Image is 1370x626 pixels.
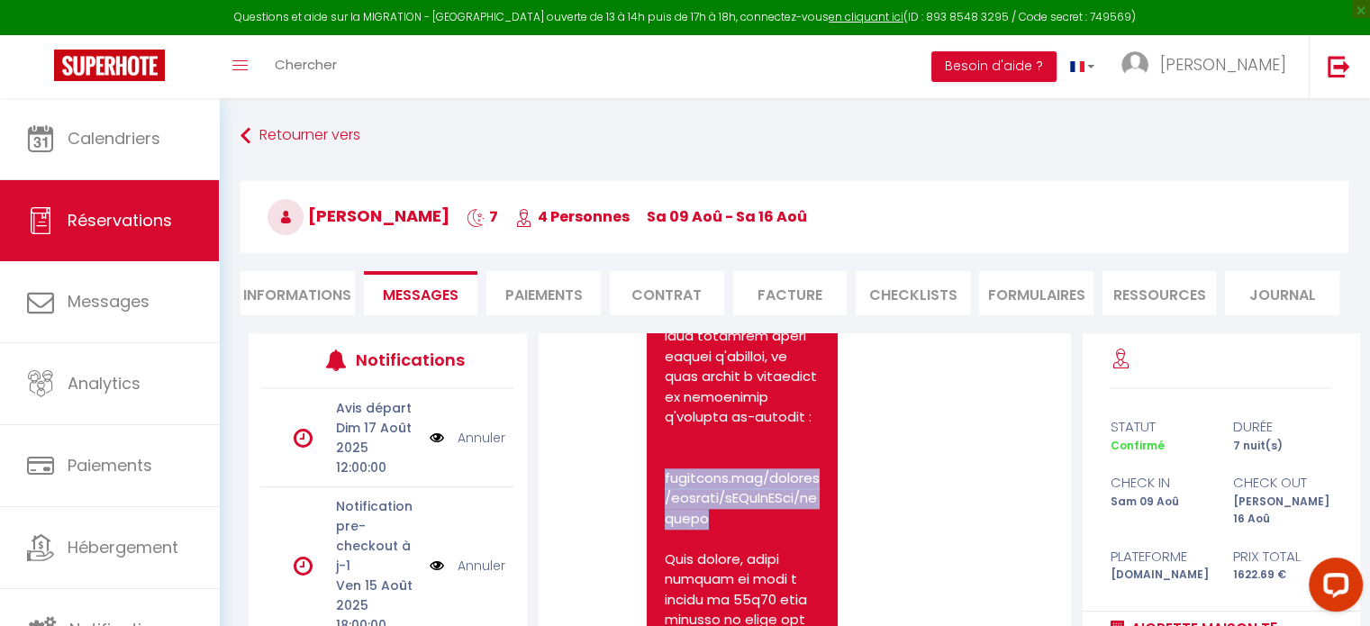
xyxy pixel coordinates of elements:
[733,271,848,315] li: Facture
[68,454,152,476] span: Paiements
[54,50,165,81] img: Super Booking
[68,536,178,558] span: Hébergement
[458,428,505,448] a: Annuler
[856,271,970,315] li: CHECKLISTS
[1121,51,1148,78] img: ...
[1221,438,1345,455] div: 7 nuit(s)
[336,496,418,576] p: Notification pre-checkout à j-1
[829,9,903,24] a: en cliquant ici
[356,340,462,380] h3: Notifications
[68,127,160,150] span: Calendriers
[240,271,355,315] li: Informations
[68,290,150,313] span: Messages
[430,556,444,576] img: NO IMAGE
[383,285,458,305] span: Messages
[1108,35,1309,98] a: ... [PERSON_NAME]
[931,51,1057,82] button: Besoin d'aide ?
[240,120,1348,152] a: Retourner vers
[1225,271,1339,315] li: Journal
[1098,546,1221,567] div: Plateforme
[268,204,449,227] span: [PERSON_NAME]
[1294,550,1370,626] iframe: LiveChat chat widget
[1098,494,1221,528] div: Sam 09 Aoû
[1098,567,1221,584] div: [DOMAIN_NAME]
[275,55,337,74] span: Chercher
[1110,438,1164,453] span: Confirmé
[515,206,630,227] span: 4 Personnes
[610,271,724,315] li: Contrat
[1328,55,1350,77] img: logout
[1221,494,1345,528] div: [PERSON_NAME] 16 Aoû
[68,372,141,395] span: Analytics
[486,271,601,315] li: Paiements
[1160,53,1286,76] span: [PERSON_NAME]
[1102,271,1217,315] li: Ressources
[1098,416,1221,438] div: statut
[1221,546,1345,567] div: Prix total
[1221,567,1345,584] div: 1622.69 €
[458,556,505,576] a: Annuler
[336,398,418,418] p: Avis départ
[430,428,444,448] img: NO IMAGE
[68,209,172,231] span: Réservations
[1221,472,1345,494] div: check out
[336,418,418,477] p: Dim 17 Août 2025 12:00:00
[1221,416,1345,438] div: durée
[979,271,1093,315] li: FORMULAIRES
[1098,472,1221,494] div: check in
[261,35,350,98] a: Chercher
[467,206,498,227] span: 7
[647,206,807,227] span: sa 09 Aoû - sa 16 Aoû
